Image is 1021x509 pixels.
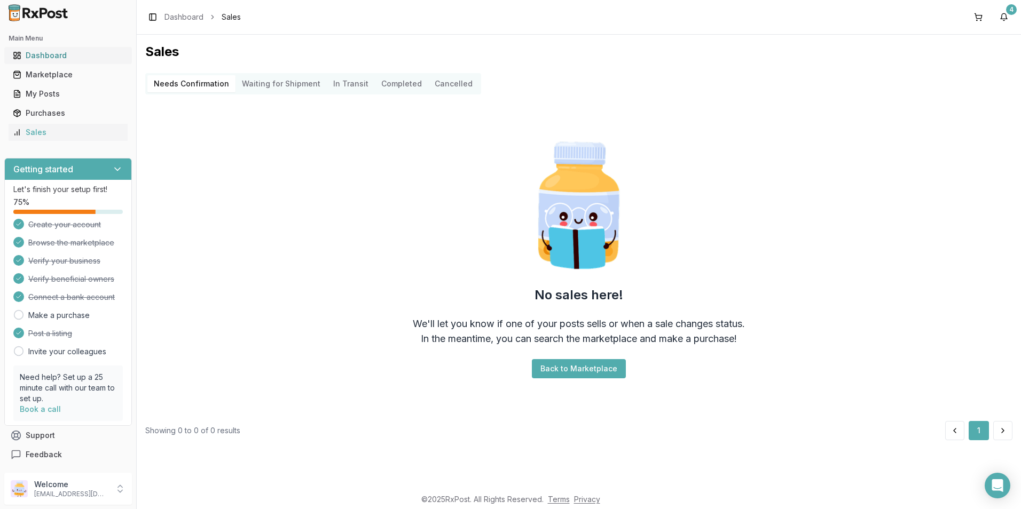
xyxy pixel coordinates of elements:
button: Feedback [4,445,132,464]
span: Connect a bank account [28,292,115,303]
h3: Getting started [13,163,73,176]
a: Make a purchase [28,310,90,321]
a: Book a call [20,404,61,413]
a: Sales [9,123,128,142]
div: Dashboard [13,50,123,61]
span: 75 % [13,197,29,208]
a: Dashboard [9,46,128,65]
a: Terms [548,495,570,504]
a: Marketplace [9,65,128,84]
div: Sales [13,127,123,138]
img: Smart Pill Bottle [510,137,647,274]
button: Dashboard [4,47,132,64]
div: Showing 0 to 0 of 0 results [145,425,240,436]
span: Post a listing [28,328,72,339]
h2: Main Menu [9,34,128,43]
div: In the meantime, you can search the marketplace and make a purchase! [421,331,737,346]
span: Verify your business [28,256,100,266]
button: Cancelled [428,75,479,92]
span: Browse the marketplace [28,237,114,248]
div: We'll let you know if one of your posts sells or when a sale changes status. [413,316,745,331]
span: Sales [222,12,241,22]
a: Invite your colleagues [28,346,106,357]
p: Need help? Set up a 25 minute call with our team to set up. [20,372,116,404]
a: Purchases [9,104,128,123]
button: Completed [375,75,428,92]
img: RxPost Logo [4,4,73,21]
div: 4 [1006,4,1017,15]
button: Marketplace [4,66,132,83]
a: My Posts [9,84,128,104]
button: Needs Confirmation [147,75,235,92]
img: User avatar [11,480,28,497]
button: 4 [995,9,1012,26]
div: Open Intercom Messenger [985,473,1010,498]
button: Purchases [4,105,132,122]
nav: breadcrumb [164,12,241,22]
h1: Sales [145,43,1012,60]
button: Support [4,426,132,445]
span: Feedback [26,449,62,460]
button: My Posts [4,85,132,102]
button: Back to Marketplace [532,359,626,378]
a: Dashboard [164,12,203,22]
a: Privacy [574,495,600,504]
h2: No sales here! [535,287,623,304]
p: Welcome [34,479,108,490]
span: Verify beneficial owners [28,274,114,284]
button: In Transit [327,75,375,92]
button: Waiting for Shipment [235,75,327,92]
div: Purchases [13,108,123,118]
span: Create your account [28,219,101,230]
button: Sales [4,124,132,141]
button: 1 [969,421,989,440]
div: Marketplace [13,69,123,80]
div: My Posts [13,89,123,99]
p: [EMAIL_ADDRESS][DOMAIN_NAME] [34,490,108,498]
p: Let's finish your setup first! [13,184,123,195]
